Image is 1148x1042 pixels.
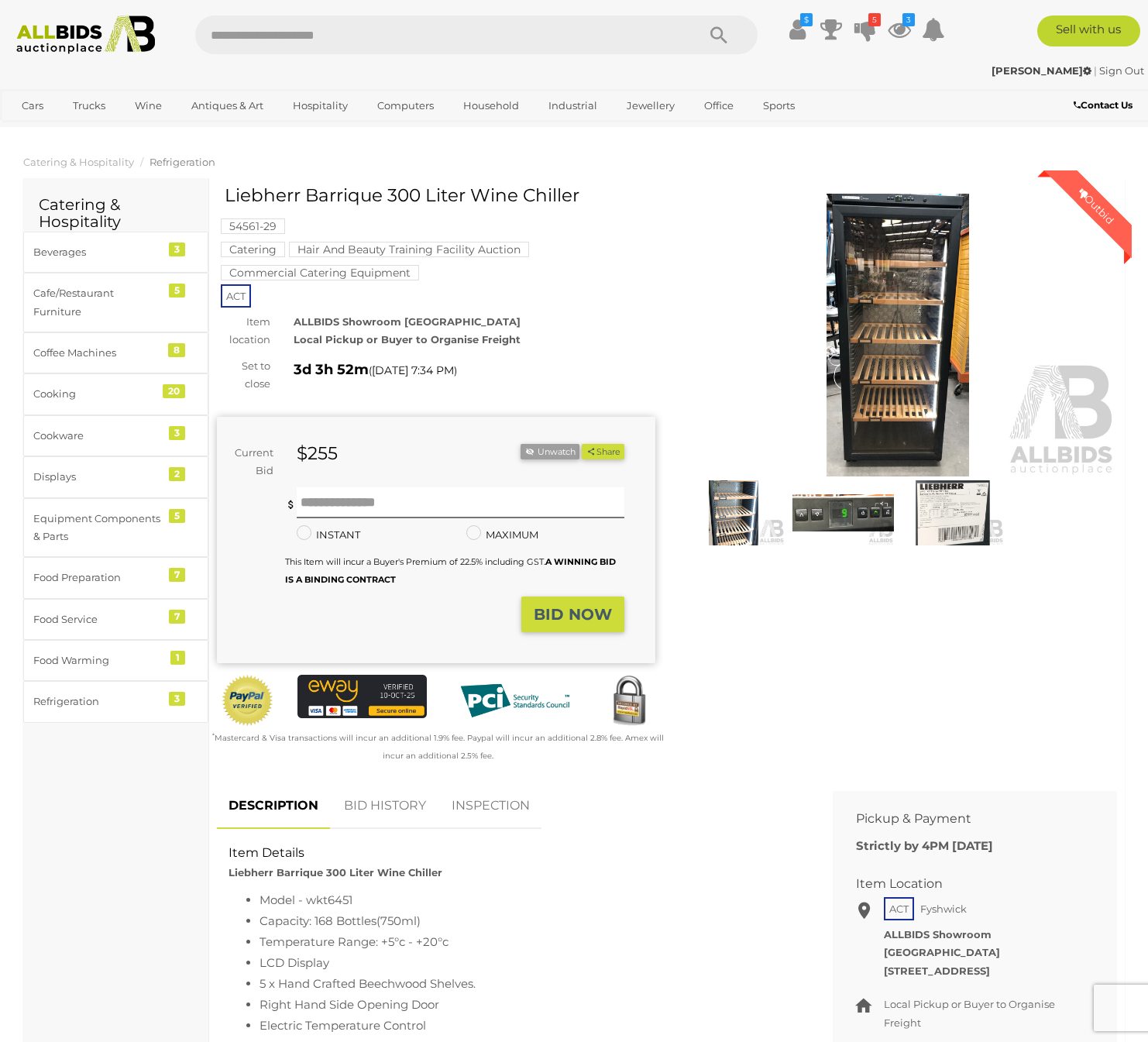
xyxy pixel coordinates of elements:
i: 3 [902,13,915,26]
strong: ALLBIDS Showroom [GEOGRAPHIC_DATA] [294,315,521,328]
span: | [1094,64,1097,77]
a: Coffee Machines 8 [23,332,208,373]
a: Cooking 20 [23,373,208,414]
div: 3 [169,426,185,440]
div: Equipment Components & Parts [33,510,161,546]
div: Cookware [33,427,161,445]
a: Sports [753,93,805,119]
div: Current Bid [217,444,285,480]
img: Allbids.com.au [9,15,163,54]
mark: Catering [221,242,285,257]
img: Liebherr Barrique 300 Liter Wine Chiller [679,194,1117,476]
img: eWAY Payment Gateway [297,675,427,718]
button: Share [582,444,624,460]
i: $ [800,13,813,26]
strong: $255 [297,442,338,464]
img: Official PayPal Seal [221,675,274,726]
div: Displays [33,468,161,486]
a: $ [785,15,809,43]
a: DESCRIPTION [217,783,330,829]
a: Catering & Hospitality [23,156,134,168]
a: Sign Out [1099,64,1144,77]
div: Coffee Machines [33,344,161,362]
strong: [STREET_ADDRESS] [884,965,990,977]
h2: Pickup & Payment [856,812,1071,826]
h1: Liebherr Barrique 300 Liter Wine Chiller [225,186,651,205]
a: Wine [125,93,172,119]
span: Fyshwick [916,899,971,919]
a: Sell with us [1037,15,1140,46]
img: Liebherr Barrique 300 Liter Wine Chiller [902,480,1004,546]
a: Cookware 3 [23,415,208,456]
li: 5 x Hand Crafted Beechwood Shelves. [260,973,798,994]
a: Hair And Beauty Training Facility Auction [289,243,529,256]
label: INSTANT [297,526,360,544]
a: Contact Us [1074,97,1136,114]
strong: Liebherr Barrique 300 Liter Wine Chiller [229,866,442,879]
div: 3 [169,242,185,256]
mark: 54561-29 [221,218,285,234]
li: Electric Temperature Control [260,1015,798,1036]
strong: 3d 3h 52m [294,361,369,378]
a: Antiques & Art [181,93,273,119]
li: Unwatch this item [521,444,579,460]
strong: ALLBIDS Showroom [GEOGRAPHIC_DATA] [884,928,1000,958]
div: Cafe/Restaurant Furniture [33,284,161,321]
mark: Hair And Beauty Training Facility Auction [289,242,529,257]
span: [DATE] 7:34 PM [372,363,454,377]
a: 54561-29 [221,220,285,232]
div: 1 [170,651,185,665]
li: Model - wkt6451 [260,889,798,910]
small: Mastercard & Visa transactions will incur an additional 1.9% fee. Paypal will incur an additional... [212,733,664,761]
h2: Catering & Hospitality [39,196,193,230]
li: Temperature Range: +5°c - +20°c [260,931,798,952]
a: Refrigeration [150,156,215,168]
a: Food Preparation 7 [23,557,208,598]
strong: Local Pickup or Buyer to Organise Freight [294,333,521,346]
a: Industrial [538,93,607,119]
div: Food Service [33,610,161,628]
div: 7 [169,568,185,582]
li: Capacity: 168 Bottles(750ml) [260,910,798,931]
a: Equipment Components & Parts 5 [23,498,208,558]
div: 8 [168,343,185,357]
label: MAXIMUM [466,526,538,544]
a: Beverages 3 [23,232,208,273]
a: 3 [888,15,911,43]
div: Outbid [1060,170,1132,242]
a: INSPECTION [440,783,541,829]
a: Food Service 7 [23,599,208,640]
span: Local Pickup or Buyer to Organise Freight [884,998,1055,1028]
div: 20 [163,384,185,398]
a: Catering [221,243,285,256]
b: Contact Us [1074,99,1133,111]
a: Cars [12,93,53,119]
a: Computers [367,93,444,119]
div: Cooking [33,385,161,403]
mark: Commercial Catering Equipment [221,265,419,280]
div: 7 [169,610,185,624]
div: Food Preparation [33,569,161,586]
div: Beverages [33,243,161,261]
img: PCI DSS compliant [450,675,579,727]
div: 5 [169,509,185,523]
a: [GEOGRAPHIC_DATA] [12,119,142,145]
a: Commercial Catering Equipment [221,267,419,279]
strong: [PERSON_NAME] [992,64,1091,77]
div: 2 [169,467,185,481]
li: Right Hand Side Opening Door [260,994,798,1015]
i: 5 [868,13,881,26]
img: Liebherr Barrique 300 Liter Wine Chiller [682,480,785,546]
span: ACT [884,897,914,920]
img: Secured by Rapid SSL [603,675,656,728]
a: Household [453,93,529,119]
a: Cafe/Restaurant Furniture 5 [23,273,208,332]
b: Strictly by 4PM [DATE] [856,838,993,853]
span: ( ) [369,364,457,377]
strong: BID NOW [534,605,612,624]
a: Refrigeration 3 [23,681,208,722]
div: Food Warming [33,652,161,669]
a: Displays 2 [23,456,208,497]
